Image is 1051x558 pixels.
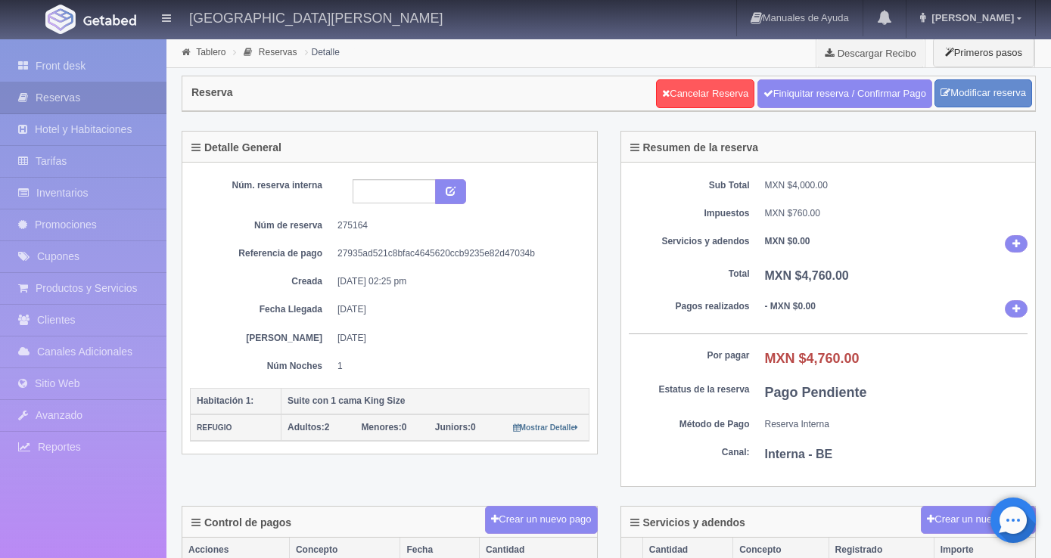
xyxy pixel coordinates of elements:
b: Pago Pendiente [765,385,867,400]
dd: MXN $4,000.00 [765,179,1028,192]
dt: Pagos realizados [629,300,750,313]
button: Crear un nuevo cargo [921,506,1036,534]
dt: Servicios y adendos [629,235,750,248]
b: Interna - BE [765,448,833,460]
span: 0 [361,422,406,432]
dt: Método de Pago [629,418,750,431]
span: [PERSON_NAME] [928,12,1014,23]
b: MXN $0.00 [765,236,810,246]
dt: Núm. reserva interna [201,179,322,192]
a: Reservas [259,47,297,57]
dd: [DATE] [337,332,578,345]
dd: 27935ad521c8bfac4645620ccb9235e82d47034b [337,247,578,260]
h4: [GEOGRAPHIC_DATA][PERSON_NAME] [189,8,443,26]
dt: Sub Total [629,179,750,192]
span: 2 [288,422,329,432]
img: Getabed [45,5,76,34]
dt: Estatus de la reserva [629,383,750,396]
dt: Fecha Llegada [201,303,322,316]
a: Finiquitar reserva / Confirmar Pago [757,79,932,108]
strong: Menores: [361,422,401,432]
dt: Núm Noches [201,360,322,373]
th: Suite con 1 cama King Size [281,388,589,414]
small: REFUGIO [197,423,232,432]
dd: MXN $760.00 [765,207,1028,220]
small: Mostrar Detalle [513,423,579,432]
b: MXN $4,760.00 [765,269,849,282]
dt: Impuestos [629,207,750,220]
span: 0 [435,422,476,432]
a: Modificar reserva [934,79,1032,107]
button: Crear un nuevo pago [485,506,597,534]
dd: 1 [337,360,578,373]
dt: Creada [201,275,322,288]
h4: Detalle General [191,142,281,153]
strong: Juniors: [435,422,471,432]
h4: Servicios y adendos [630,517,745,529]
dt: Canal: [629,446,750,459]
dt: Referencia de pago [201,247,322,260]
h4: Reserva [191,87,233,98]
a: Tablero [196,47,225,57]
dd: Reserva Interna [765,418,1028,431]
b: Habitación 1: [197,395,253,406]
h4: Resumen de la reserva [630,142,759,153]
img: Getabed [83,14,136,26]
dt: Núm de reserva [201,219,322,232]
a: Descargar Recibo [816,38,925,68]
li: Detalle [301,45,344,59]
dd: 275164 [337,219,578,232]
button: Primeros pasos [933,38,1034,67]
h4: Control de pagos [191,517,291,529]
a: Mostrar Detalle [513,422,579,432]
dt: [PERSON_NAME] [201,332,322,345]
dt: Total [629,268,750,281]
dd: [DATE] [337,303,578,316]
strong: Adultos: [288,422,325,432]
dd: [DATE] 02:25 pm [337,275,578,288]
b: MXN $4,760.00 [765,351,860,366]
dt: Por pagar [629,349,750,362]
b: - MXN $0.00 [765,301,816,312]
a: Cancelar Reserva [656,79,754,108]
